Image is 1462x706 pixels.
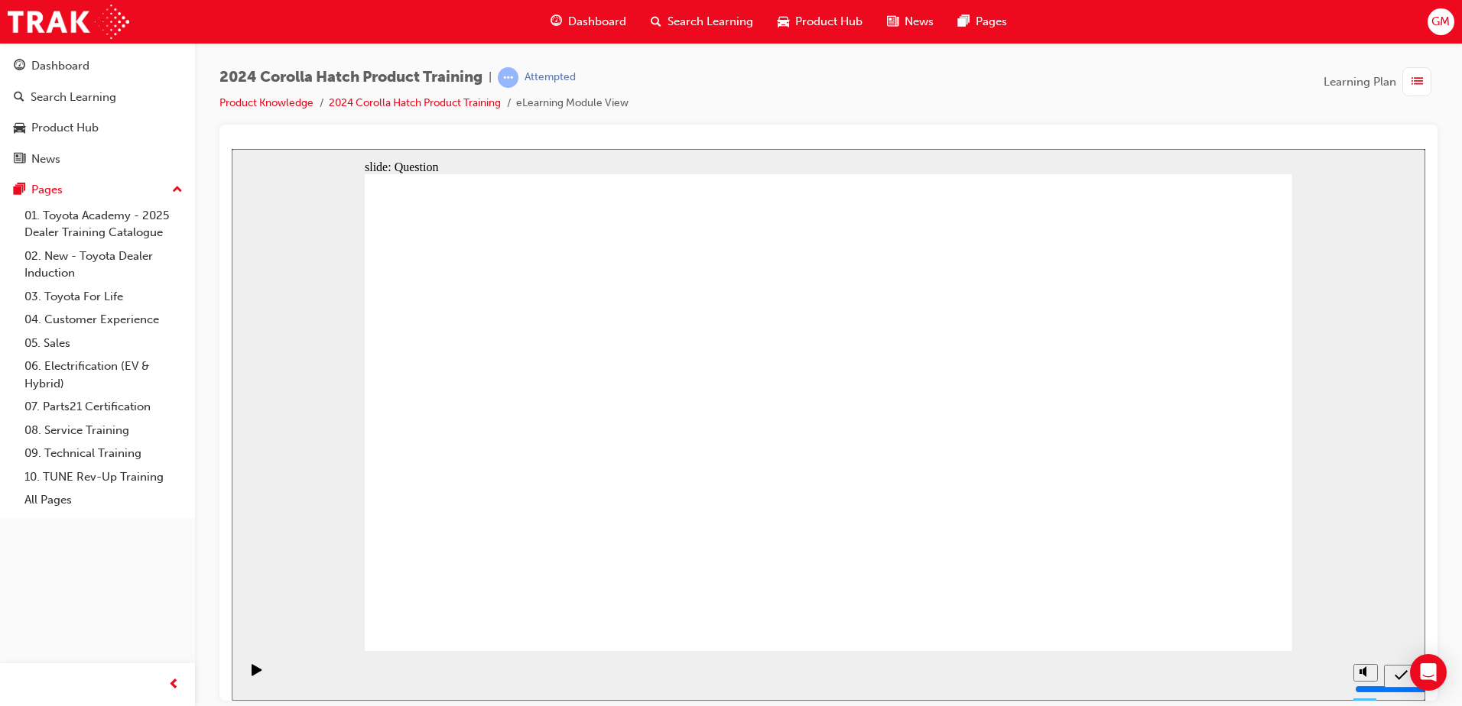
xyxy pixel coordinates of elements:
li: eLearning Module View [516,95,629,112]
button: DashboardSearch LearningProduct HubNews [6,49,189,176]
div: Attempted [525,70,576,85]
button: Play (Ctrl+Alt+P) [8,514,34,540]
a: 06. Electrification (EV & Hybrid) [18,355,189,395]
a: 07. Parts21 Certification [18,395,189,419]
a: 03. Toyota For Life [18,285,189,309]
a: 10. TUNE Rev-Up Training [18,465,189,489]
button: Pages [6,176,189,204]
a: 01. Toyota Academy - 2025 Dealer Training Catalogue [18,204,189,245]
span: Product Hub [795,13,863,31]
nav: slide navigation [1152,502,1187,552]
a: News [6,145,189,173]
a: All Pages [18,488,189,512]
a: 05. Sales [18,332,189,355]
a: news-iconNews [875,6,946,37]
div: Pages [31,181,63,199]
a: pages-iconPages [946,6,1019,37]
button: Learning Plan [1324,67,1438,96]
a: 04. Customer Experience [18,308,189,332]
button: GM [1428,8,1454,35]
a: 02. New - Toyota Dealer Induction [18,245,189,285]
span: | [489,69,492,86]
span: learningRecordVerb_ATTEMPT-icon [498,67,518,88]
button: Mute (Ctrl+Alt+M) [1122,515,1146,533]
a: car-iconProduct Hub [765,6,875,37]
span: search-icon [651,12,661,31]
span: GM [1431,13,1450,31]
span: pages-icon [958,12,970,31]
a: Product Hub [6,114,189,142]
span: list-icon [1412,73,1423,92]
span: News [905,13,934,31]
a: Dashboard [6,52,189,80]
span: news-icon [887,12,898,31]
span: Search Learning [668,13,753,31]
span: 2024 Corolla Hatch Product Training [219,69,482,86]
span: Dashboard [568,13,626,31]
img: Trak [8,5,129,39]
a: search-iconSearch Learning [638,6,765,37]
span: news-icon [14,153,25,167]
span: Learning Plan [1324,73,1396,91]
span: prev-icon [168,675,180,695]
span: up-icon [172,180,183,200]
span: guage-icon [14,60,25,73]
a: 09. Technical Training [18,442,189,465]
div: Open Intercom Messenger [1410,654,1447,691]
a: guage-iconDashboard [538,6,638,37]
span: guage-icon [551,12,562,31]
span: search-icon [14,91,24,105]
a: 2024 Corolla Hatch Product Training [329,96,501,109]
div: Dashboard [31,57,89,75]
a: Search Learning [6,83,189,112]
span: Pages [976,13,1007,31]
span: car-icon [14,121,25,135]
div: Product Hub [31,119,99,137]
span: car-icon [778,12,789,31]
div: misc controls [1114,502,1145,552]
a: 08. Service Training [18,419,189,442]
div: News [31,151,60,168]
div: Search Learning [31,89,116,106]
div: playback controls [8,502,34,552]
input: volume [1123,534,1222,546]
span: pages-icon [14,183,25,197]
button: Submit (Ctrl+Alt+S) [1152,516,1187,539]
a: Product Knowledge [219,96,314,109]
